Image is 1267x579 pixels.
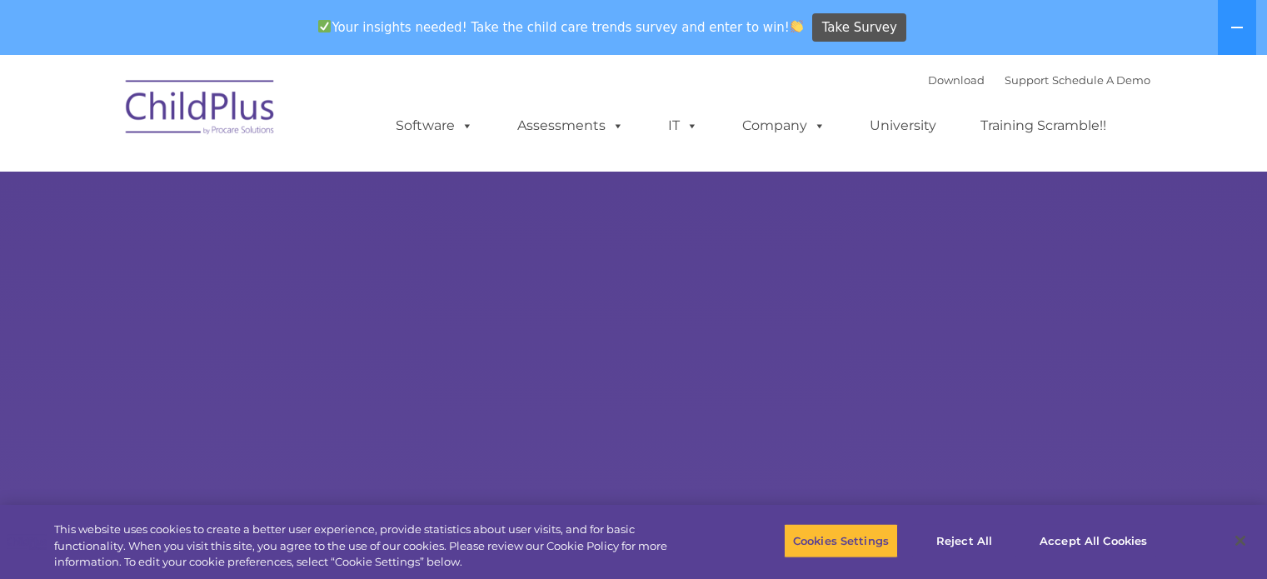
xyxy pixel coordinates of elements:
[312,11,811,43] span: Your insights needed! Take the child care trends survey and enter to win!
[54,522,697,571] div: This website uses cookies to create a better user experience, provide statistics about user visit...
[1222,522,1259,559] button: Close
[501,109,641,142] a: Assessments
[1030,523,1156,558] button: Accept All Cookies
[928,73,985,87] a: Download
[928,73,1150,87] font: |
[822,13,897,42] span: Take Survey
[812,13,906,42] a: Take Survey
[1052,73,1150,87] a: Schedule A Demo
[318,20,331,32] img: ✅
[912,523,1016,558] button: Reject All
[726,109,842,142] a: Company
[784,523,898,558] button: Cookies Settings
[117,68,284,152] img: ChildPlus by Procare Solutions
[1005,73,1049,87] a: Support
[791,20,803,32] img: 👏
[964,109,1123,142] a: Training Scramble!!
[853,109,953,142] a: University
[651,109,715,142] a: IT
[379,109,490,142] a: Software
